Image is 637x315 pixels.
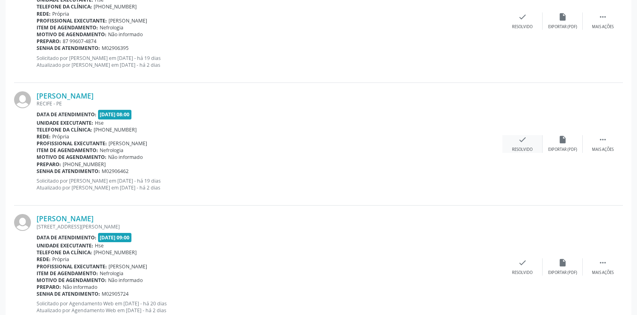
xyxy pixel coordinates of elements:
b: Preparo: [37,284,61,290]
b: Unidade executante: [37,242,93,249]
i: check [518,12,527,21]
b: Profissional executante: [37,17,107,24]
span: Não informado [63,284,97,290]
i:  [598,135,607,144]
div: [STREET_ADDRESS][PERSON_NAME] [37,223,502,230]
span: [DATE] 08:00 [98,110,132,119]
div: Resolvido [512,24,533,30]
b: Item de agendamento: [37,147,98,154]
span: Hse [95,119,104,126]
b: Preparo: [37,161,61,168]
b: Senha de atendimento: [37,168,100,175]
b: Item de agendamento: [37,24,98,31]
a: [PERSON_NAME] [37,91,94,100]
i: insert_drive_file [558,258,567,267]
i: check [518,258,527,267]
span: Própria [52,133,69,140]
i:  [598,258,607,267]
div: Resolvido [512,270,533,276]
p: Solicitado por Agendamento Web em [DATE] - há 20 dias Atualizado por Agendamento Web em [DATE] - ... [37,300,502,314]
b: Rede: [37,133,51,140]
span: Própria [52,256,69,263]
span: Não informado [108,31,143,38]
b: Motivo de agendamento: [37,154,107,161]
span: M02905724 [102,290,129,297]
i:  [598,12,607,21]
b: Preparo: [37,38,61,45]
div: Exportar (PDF) [548,147,577,152]
div: RECIFE - PE [37,100,502,107]
b: Item de agendamento: [37,270,98,277]
b: Motivo de agendamento: [37,277,107,284]
span: [PERSON_NAME] [109,263,147,270]
span: 87 99607-4874 [63,38,96,45]
span: Nefrologia [100,147,123,154]
b: Profissional executante: [37,140,107,147]
i: check [518,135,527,144]
img: img [14,91,31,108]
b: Unidade executante: [37,119,93,126]
span: Não informado [108,154,143,161]
b: Rede: [37,10,51,17]
div: Exportar (PDF) [548,270,577,276]
span: [DATE] 09:00 [98,233,132,242]
div: Mais ações [592,24,614,30]
p: Solicitado por [PERSON_NAME] em [DATE] - há 19 dias Atualizado por [PERSON_NAME] em [DATE] - há 2... [37,55,502,68]
span: [PERSON_NAME] [109,17,147,24]
p: Solicitado por [PERSON_NAME] em [DATE] - há 19 dias Atualizado por [PERSON_NAME] em [DATE] - há 2... [37,177,502,191]
b: Telefone da clínica: [37,249,92,256]
i: insert_drive_file [558,12,567,21]
span: Nefrologia [100,270,123,277]
b: Telefone da clínica: [37,126,92,133]
b: Profissional executante: [37,263,107,270]
div: Exportar (PDF) [548,24,577,30]
b: Motivo de agendamento: [37,31,107,38]
b: Rede: [37,256,51,263]
span: Hse [95,242,104,249]
b: Data de atendimento: [37,234,96,241]
span: [PHONE_NUMBER] [63,161,106,168]
div: Mais ações [592,147,614,152]
i: insert_drive_file [558,135,567,144]
b: Telefone da clínica: [37,3,92,10]
b: Data de atendimento: [37,111,96,118]
span: M02906462 [102,168,129,175]
div: Mais ações [592,270,614,276]
div: Resolvido [512,147,533,152]
span: [PERSON_NAME] [109,140,147,147]
span: Nefrologia [100,24,123,31]
span: [PHONE_NUMBER] [94,126,137,133]
span: [PHONE_NUMBER] [94,3,137,10]
span: Própria [52,10,69,17]
span: Não informado [108,277,143,284]
b: Senha de atendimento: [37,290,100,297]
span: [PHONE_NUMBER] [94,249,137,256]
img: img [14,214,31,231]
a: [PERSON_NAME] [37,214,94,223]
span: M02906395 [102,45,129,51]
b: Senha de atendimento: [37,45,100,51]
